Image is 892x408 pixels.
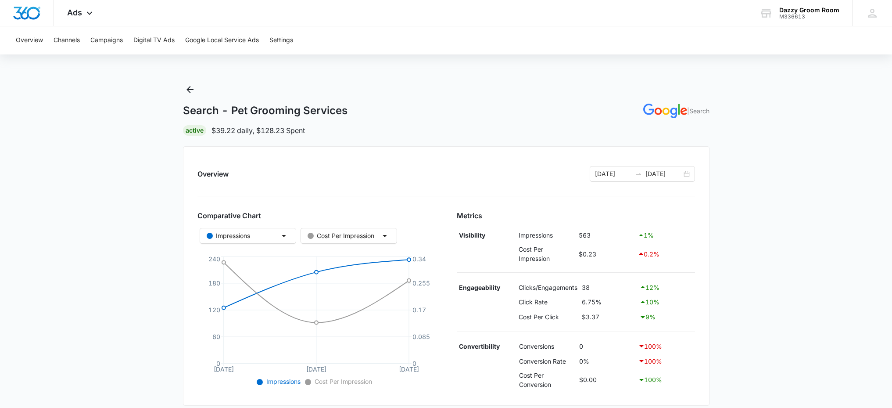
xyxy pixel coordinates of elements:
[90,26,123,54] button: Campaigns
[183,125,206,136] div: Active
[517,339,577,354] td: Conversions
[207,231,250,241] div: Impressions
[16,26,43,54] button: Overview
[635,170,642,177] span: to
[645,169,682,179] input: End date
[577,354,636,368] td: 0%
[638,249,692,259] div: 0.2 %
[687,106,709,116] p: | Search
[577,228,636,243] td: 563
[459,284,500,291] strong: Engageability
[638,375,693,385] div: 100 %
[639,297,693,307] div: 10 %
[412,360,416,367] tspan: 0
[779,14,839,20] div: account id
[412,279,430,287] tspan: 0.255
[265,378,301,385] span: Impressions
[306,365,326,372] tspan: [DATE]
[183,104,347,117] h1: Search - Pet Grooming Services
[643,104,687,118] img: GOOGLE_ADS
[577,368,636,391] td: $0.00
[459,343,500,350] strong: Convertibility
[200,228,296,244] button: Impressions
[211,125,305,136] p: $39.22 daily , $128.23 Spent
[459,231,485,239] strong: Visibility
[197,210,436,221] h3: Comparative Chart
[399,365,419,372] tspan: [DATE]
[412,306,426,314] tspan: 0.17
[183,83,197,97] button: Back
[517,354,577,368] td: Conversion Rate
[516,295,580,310] td: Click Rate
[208,306,220,314] tspan: 120
[208,279,220,287] tspan: 180
[580,310,637,325] td: $3.37
[516,280,580,295] td: Clicks/Engagements
[577,339,636,354] td: 0
[269,26,293,54] button: Settings
[301,228,397,244] button: Cost Per Impression
[133,26,175,54] button: Digital TV Ads
[457,210,695,221] h3: Metrics
[213,365,233,372] tspan: [DATE]
[216,360,220,367] tspan: 0
[638,230,692,241] div: 1 %
[577,242,636,265] td: $0.23
[516,242,577,265] td: Cost Per Impression
[54,26,80,54] button: Channels
[639,282,693,292] div: 12 %
[412,333,430,340] tspan: 0.085
[412,255,426,262] tspan: 0.34
[308,231,374,241] div: Cost Per Impression
[185,26,259,54] button: Google Local Service Ads
[212,333,220,340] tspan: 60
[635,170,642,177] span: swap-right
[580,280,637,295] td: 38
[517,368,577,391] td: Cost Per Conversion
[638,356,693,366] div: 100 %
[197,169,229,179] h2: Overview
[639,312,693,322] div: 9 %
[516,228,577,243] td: Impressions
[313,378,372,385] span: Cost Per Impression
[208,255,220,262] tspan: 240
[638,341,693,351] div: 100 %
[779,7,839,14] div: account name
[595,169,631,179] input: Start date
[516,310,580,325] td: Cost Per Click
[67,8,82,17] span: Ads
[580,295,637,310] td: 6.75%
